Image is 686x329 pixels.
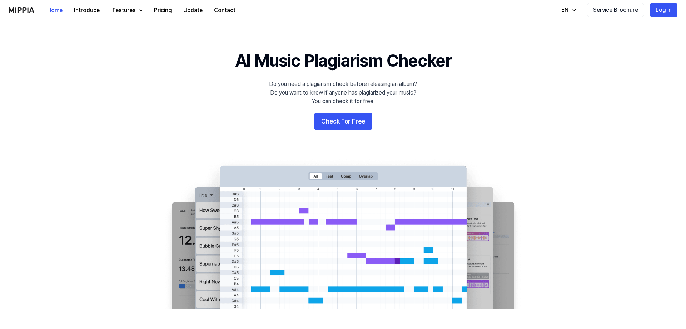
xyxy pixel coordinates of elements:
img: logo [9,7,34,13]
div: Features [111,6,137,15]
a: Update [178,0,208,20]
button: Log in [650,3,677,17]
button: Pricing [148,3,178,18]
button: Check For Free [314,113,372,130]
button: Contact [208,3,241,18]
a: Home [41,0,68,20]
button: Home [41,3,68,18]
button: Service Brochure [587,3,644,17]
button: Introduce [68,3,105,18]
div: EN [560,6,570,14]
button: EN [554,3,581,17]
button: Update [178,3,208,18]
h1: AI Music Plagiarism Checker [235,49,451,73]
img: main Image [157,159,529,309]
div: Do you need a plagiarism check before releasing an album? Do you want to know if anyone has plagi... [269,80,417,106]
button: Features [105,3,148,18]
